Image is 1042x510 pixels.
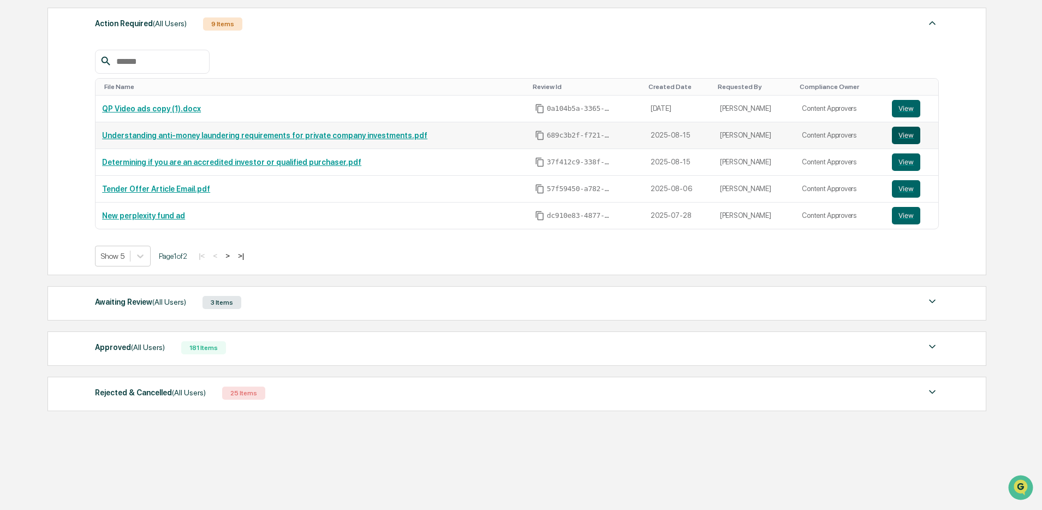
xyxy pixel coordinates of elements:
span: Copy Id [535,104,545,114]
a: 🖐️Preclearance [7,133,75,153]
button: View [892,180,920,198]
div: Rejected & Cancelled [95,386,206,400]
div: 3 Items [203,296,241,309]
span: Copy Id [535,211,545,221]
span: Copy Id [535,131,545,140]
a: New perplexity fund ad [102,211,185,220]
td: Content Approvers [795,176,885,203]
div: Toggle SortBy [800,83,881,91]
td: [DATE] [644,96,713,122]
a: QP Video ads copy (1).docx [102,104,201,113]
div: Toggle SortBy [104,83,524,91]
div: Approved [95,340,165,354]
span: Page 1 of 2 [159,252,187,260]
a: Determining if you are an accredited investor or qualified purchaser.pdf [102,158,361,167]
span: Data Lookup [22,158,69,169]
td: Content Approvers [795,122,885,149]
button: View [892,127,920,144]
span: Copy Id [535,157,545,167]
div: Toggle SortBy [718,83,791,91]
div: 9 Items [203,17,242,31]
div: We're available if you need us! [37,94,138,103]
span: 0a104b5a-3365-4e16-98ad-43a4f330f6db [547,104,612,113]
td: 2025-08-06 [644,176,713,203]
button: > [222,251,233,260]
td: 2025-08-15 [644,149,713,176]
a: View [892,180,932,198]
span: Attestations [90,138,135,149]
button: |< [195,251,208,260]
div: Toggle SortBy [648,83,709,91]
img: caret [926,340,939,353]
iframe: Open customer support [1007,474,1037,503]
a: View [892,207,932,224]
a: Powered byPylon [77,185,132,193]
span: 57f59450-a782-4865-ac16-a45fae92c464 [547,185,612,193]
span: Pylon [109,185,132,193]
td: [PERSON_NAME] [713,122,795,149]
img: caret [926,386,939,399]
div: 🗄️ [79,139,88,147]
div: Toggle SortBy [533,83,640,91]
td: [PERSON_NAME] [713,203,795,229]
td: [PERSON_NAME] [713,149,795,176]
span: Copy Id [535,184,545,194]
span: (All Users) [152,298,186,306]
a: 🔎Data Lookup [7,154,73,174]
div: Toggle SortBy [894,83,934,91]
td: Content Approvers [795,149,885,176]
td: Content Approvers [795,203,885,229]
a: Tender Offer Article Email.pdf [102,185,210,193]
a: Understanding anti-money laundering requirements for private company investments.pdf [102,131,427,140]
a: 🗄️Attestations [75,133,140,153]
p: How can we help? [11,23,199,40]
td: Content Approvers [795,96,885,122]
input: Clear [28,50,180,61]
div: 🔎 [11,159,20,168]
span: (All Users) [153,19,187,28]
img: caret [926,16,939,29]
td: [PERSON_NAME] [713,176,795,203]
button: View [892,207,920,224]
div: Action Required [95,16,187,31]
button: >| [235,251,247,260]
button: View [892,100,920,117]
span: (All Users) [172,388,206,397]
td: 2025-08-15 [644,122,713,149]
a: View [892,153,932,171]
button: Start new chat [186,87,199,100]
span: dc910e83-4877-4103-b15e-bf87db00f614 [547,211,612,220]
div: 181 Items [181,341,226,354]
button: < [210,251,221,260]
span: Preclearance [22,138,70,149]
img: caret [926,295,939,308]
a: View [892,127,932,144]
td: [PERSON_NAME] [713,96,795,122]
div: Awaiting Review [95,295,186,309]
td: 2025-07-28 [644,203,713,229]
img: 1746055101610-c473b297-6a78-478c-a979-82029cc54cd1 [11,84,31,103]
span: 37f412c9-338f-42cb-99a2-e0de738d2756 [547,158,612,167]
a: View [892,100,932,117]
button: View [892,153,920,171]
div: 25 Items [222,387,265,400]
span: (All Users) [131,343,165,352]
div: Start new chat [37,84,179,94]
span: 689c3b2f-f721-43d9-acbb-87360bc1cb55 [547,131,612,140]
div: 🖐️ [11,139,20,147]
